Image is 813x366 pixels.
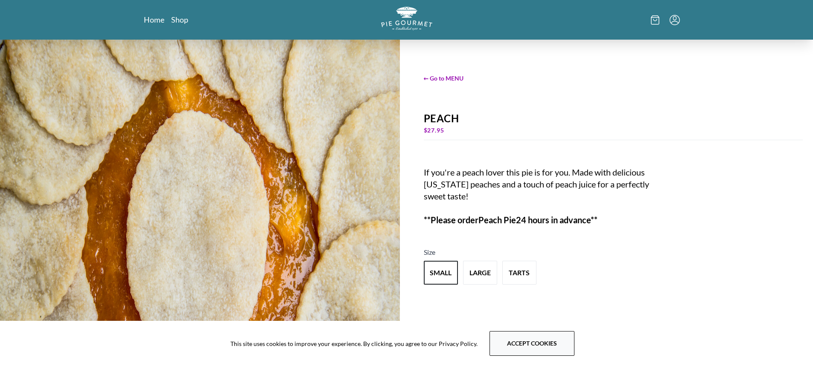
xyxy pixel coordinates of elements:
[424,261,458,285] button: Variant Swatch
[424,215,597,225] strong: **Please order 24 hours in advance**
[381,7,432,30] img: logo
[478,215,516,225] strong: Peach Pie
[144,14,164,25] a: Home
[381,7,432,33] a: Logo
[424,166,670,226] div: If you're a peach lover this pie is for you. Made with delicious [US_STATE] peaches and a touch o...
[424,124,803,136] div: $ 27.95
[424,74,803,83] span: ← Go to MENU
[490,331,574,356] button: Accept cookies
[502,261,536,285] button: Variant Swatch
[171,14,188,25] a: Shop
[670,15,680,25] button: Menu
[424,319,451,327] span: Quantity
[230,339,478,348] span: This site uses cookies to improve your experience. By clicking, you agree to our Privacy Policy.
[424,248,435,256] span: Size
[463,261,497,285] button: Variant Swatch
[424,112,803,124] div: Peach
